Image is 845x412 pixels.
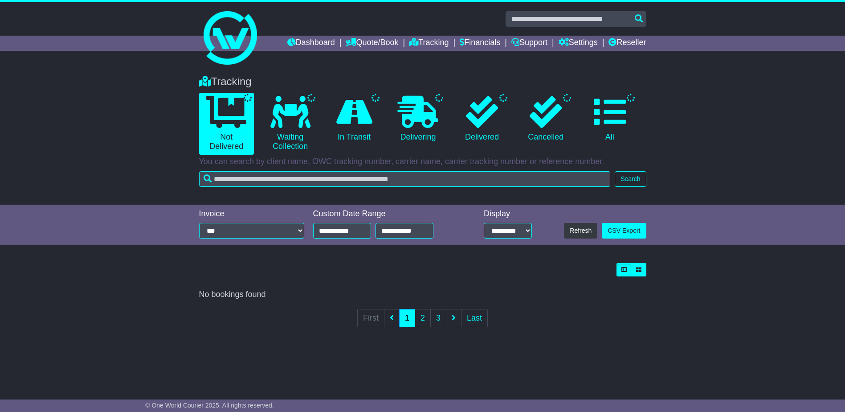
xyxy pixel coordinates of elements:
a: Quote/Book [346,36,398,51]
a: 2 [415,309,431,327]
a: In Transit [327,93,381,145]
div: No bookings found [199,290,646,300]
div: Custom Date Range [313,209,456,219]
a: Settings [559,36,598,51]
div: Invoice [199,209,304,219]
a: CSV Export [602,223,646,239]
a: Reseller [608,36,646,51]
a: Tracking [409,36,449,51]
a: Waiting Collection [263,93,318,155]
p: You can search by client name, OWC tracking number, carrier name, carrier tracking number or refe... [199,157,646,167]
button: Search [615,171,646,187]
a: Cancelled [518,93,573,145]
span: © One World Courier 2025. All rights reserved. [145,402,274,409]
a: Not Delivered [199,93,254,155]
a: Financials [460,36,500,51]
a: Dashboard [287,36,335,51]
a: Last [461,309,488,327]
div: Tracking [195,75,651,88]
a: Delivered [454,93,509,145]
a: All [582,93,637,145]
div: Display [484,209,532,219]
a: Delivering [391,93,445,145]
a: 1 [399,309,415,327]
a: Support [511,36,547,51]
button: Refresh [564,223,597,239]
a: 3 [430,309,446,327]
